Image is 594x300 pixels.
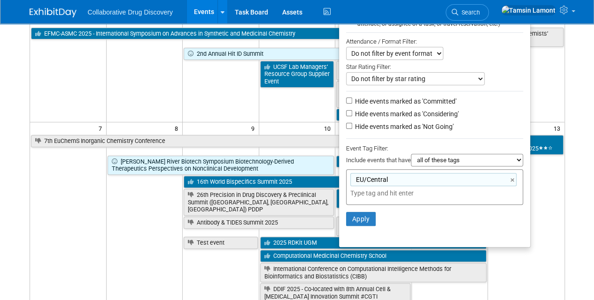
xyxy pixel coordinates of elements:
[260,61,334,88] a: UCSF Lab Managers’ Resource Group Supplier Event
[336,109,410,121] a: CDF Cambridge
[184,189,334,216] a: 26th Precision in Drug Discovery & Preclinical Summit ([GEOGRAPHIC_DATA], [GEOGRAPHIC_DATA], [GEO...
[31,28,410,40] a: EFMC-ASMC 2025 - International Symposium on Advances in Synthetic and Medicinal Chemistry
[88,8,173,16] span: Collaborative Drug Discovery
[510,175,517,186] a: ×
[31,135,410,147] a: 7th EuChemS Inorganic Chemistry Conference
[336,189,486,208] a: Korean Society of Medicinal Chemistry Conference 2025
[336,217,486,236] a: Rocky Mountain Life Sciences - Investor and Partnering Conference
[98,122,106,134] span: 7
[353,109,459,119] label: Hide events marked as 'Considering'
[260,263,487,282] a: International Conference on Computational Intelligence Methods for Bioinformatics and Biostatisti...
[354,175,388,184] span: EU/Central
[346,36,523,47] div: Attendance / Format Filter:
[336,61,410,80] a: Bio Innovation Conference 2025
[30,8,77,17] img: ExhibitDay
[336,156,486,168] a: 2025 NIH Research Festival Vendor Exhibit
[174,122,182,134] span: 8
[346,212,376,226] button: Apply
[184,176,410,188] a: 16th World Bispecifics Summit 2025
[346,143,523,154] div: Event Tag Filter:
[346,154,523,169] div: Include events that have
[353,122,454,131] label: Hide events marked as 'Not Going'
[260,250,487,262] a: Computational Medicinal Chemistry School
[350,188,482,198] input: Type tag and hit enter
[353,97,456,106] label: Hide events marked as 'Committed'
[108,156,334,175] a: [PERSON_NAME] River Biotech Symposium Biotechnology-Derived Therapeutics Perspectives on Nonclini...
[323,122,335,134] span: 10
[250,122,259,134] span: 9
[184,217,334,229] a: Antibody & TIDES Summit 2025
[184,48,410,60] a: 2nd Annual Hit ID Summit
[336,81,410,108] a: Biolife Summit Mid-Atlantic BioLife Summit (*Philly)
[458,9,480,16] span: Search
[346,60,523,72] div: Star Rating Filter:
[446,4,489,21] a: Search
[501,5,556,15] img: Tamsin Lamont
[184,237,258,249] a: Test event
[553,122,564,134] span: 13
[260,237,487,249] a: 2025 RDKit UGM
